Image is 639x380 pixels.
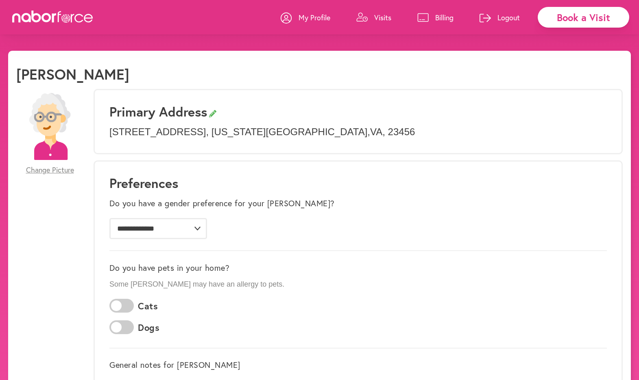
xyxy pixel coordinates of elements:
[16,93,83,160] img: efc20bcf08b0dac87679abea64c1faab.png
[109,104,607,119] h3: Primary Address
[480,5,520,30] a: Logout
[497,13,520,22] p: Logout
[138,301,158,311] label: Cats
[356,5,391,30] a: Visits
[538,7,629,28] div: Book a Visit
[109,360,240,370] label: General notes for [PERSON_NAME]
[417,5,454,30] a: Billing
[138,322,159,333] label: Dogs
[26,166,74,175] span: Change Picture
[109,263,229,273] label: Do you have pets in your home?
[109,175,607,191] h1: Preferences
[435,13,454,22] p: Billing
[281,5,330,30] a: My Profile
[109,199,335,208] label: Do you have a gender preference for your [PERSON_NAME]?
[16,65,129,83] h1: [PERSON_NAME]
[109,126,607,138] p: [STREET_ADDRESS] , [US_STATE][GEOGRAPHIC_DATA] , VA , 23456
[374,13,391,22] p: Visits
[299,13,330,22] p: My Profile
[109,280,607,289] p: Some [PERSON_NAME] may have an allergy to pets.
